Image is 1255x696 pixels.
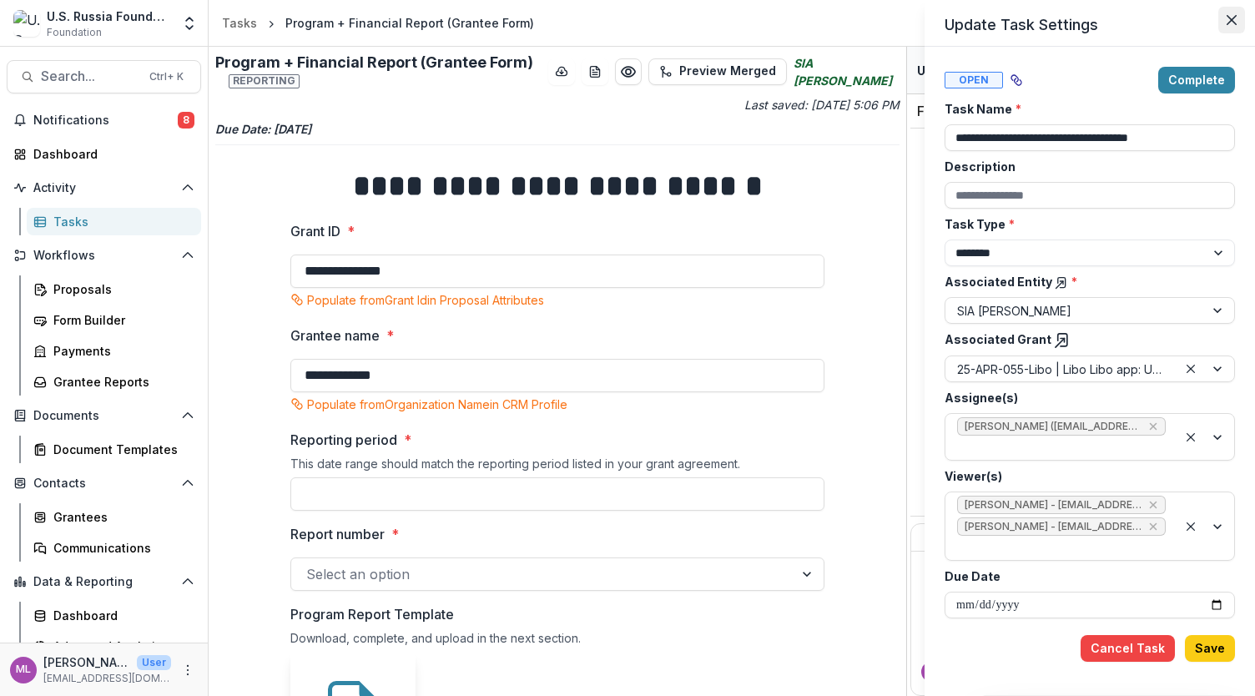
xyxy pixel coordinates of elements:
label: Assignee(s) [945,389,1225,406]
div: Remove Marina Bezmaternykh (mbezma@protonmail.com) [1147,418,1160,435]
label: Associated Entity [945,273,1225,290]
div: Clear selected options [1181,517,1201,537]
span: [PERSON_NAME] ([EMAIL_ADDRESS][DOMAIN_NAME]) [965,421,1142,432]
label: Associated Grant [945,330,1225,349]
div: Remove Maria Lvova - mlvova@usrf.us [1147,518,1160,535]
div: Remove Gennady Podolny - gpodolny@usrf.us [1147,497,1160,513]
button: Complete [1158,67,1235,93]
div: Clear selected options [1181,427,1201,447]
label: Due Date [945,567,1225,585]
button: Save [1185,635,1235,662]
button: View dependent tasks [1003,67,1030,93]
span: [PERSON_NAME] - [EMAIL_ADDRESS][DOMAIN_NAME] [965,521,1142,532]
label: Viewer(s) [945,467,1225,485]
button: Cancel Task [1081,635,1175,662]
label: Task Type [945,215,1225,233]
label: Task Name [945,100,1225,118]
button: Close [1218,7,1245,33]
span: Open [945,72,1003,88]
label: Description [945,158,1225,175]
span: [PERSON_NAME] - [EMAIL_ADDRESS][DOMAIN_NAME] [965,499,1142,511]
div: Clear selected options [1181,359,1201,379]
